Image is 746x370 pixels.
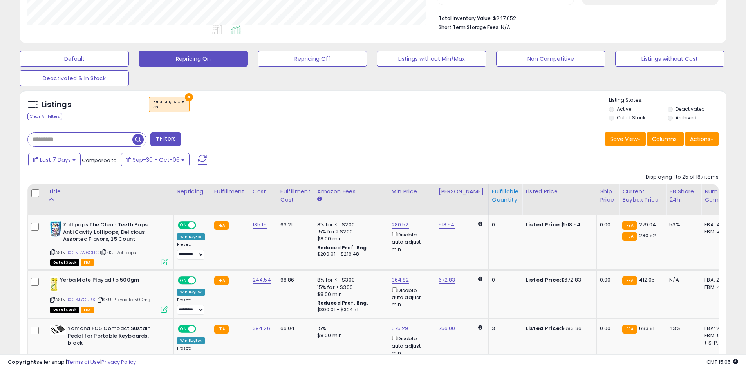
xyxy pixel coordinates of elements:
[179,222,188,229] span: ON
[177,233,205,240] div: Win BuyBox
[317,332,382,339] div: $8.00 min
[153,99,185,110] span: Repricing state :
[492,221,516,228] div: 0
[195,222,208,229] span: OFF
[27,113,62,120] div: Clear All Filters
[317,188,385,196] div: Amazon Fees
[392,334,429,357] div: Disable auto adjust min
[50,221,61,237] img: 51VkjNj7LNL._SL40_.jpg
[492,276,516,283] div: 0
[317,244,368,251] b: Reduced Prof. Rng.
[253,188,274,196] div: Cost
[639,276,655,283] span: 412.05
[317,235,382,242] div: $8.00 min
[706,358,738,366] span: 2025-10-14 15:05 GMT
[179,277,188,284] span: ON
[622,232,637,241] small: FBA
[647,132,684,146] button: Columns
[195,326,208,332] span: OFF
[669,325,695,332] div: 43%
[8,358,36,366] strong: Copyright
[439,276,455,284] a: 672.83
[60,276,155,286] b: Yerba Mate Playadito 500gm
[280,221,308,228] div: 63.21
[609,97,726,104] p: Listing States:
[439,325,455,332] a: 756.00
[501,23,510,31] span: N/A
[258,51,367,67] button: Repricing Off
[121,153,190,166] button: Sep-30 - Oct-06
[317,307,382,313] div: $300.01 - $324.71
[600,188,616,204] div: Ship Price
[669,188,698,204] div: BB Share 24h.
[526,325,561,332] b: Listed Price:
[622,325,637,334] small: FBA
[50,307,79,313] span: All listings that are currently out of stock and unavailable for purchase on Amazon
[50,259,79,266] span: All listings that are currently out of stock and unavailable for purchase on Amazon
[439,13,713,22] li: $247,652
[392,188,432,196] div: Min Price
[66,296,95,303] a: B006JYGURS
[639,221,656,228] span: 279.04
[214,221,229,230] small: FBA
[177,242,205,260] div: Preset:
[704,325,730,332] div: FBA: 2
[82,157,118,164] span: Compared to:
[704,188,733,204] div: Num of Comp.
[704,332,730,339] div: FBM: 9
[317,291,382,298] div: $8.00 min
[68,325,163,349] b: Yamaha FC5 Compact Sustain Pedal for Portable Keyboards, black
[392,286,429,309] div: Disable auto adjust min
[317,276,382,283] div: 8% for <= $300
[177,289,205,296] div: Win BuyBox
[622,276,637,285] small: FBA
[50,221,168,265] div: ASIN:
[177,337,205,344] div: Win BuyBox
[704,221,730,228] div: FBA: 4
[317,196,322,203] small: Amazon Fees.
[600,221,613,228] div: 0.00
[177,188,208,196] div: Repricing
[63,221,158,245] b: Zollipops The Clean Teeth Pops, Anti Cavity Lollipops, Delicious Assorted Flavors, 25 Count
[317,228,382,235] div: 15% for > $200
[100,249,137,256] span: | SKU: Zollipops
[317,221,382,228] div: 8% for <= $200
[439,15,492,22] b: Total Inventory Value:
[150,132,181,146] button: Filters
[317,284,382,291] div: 15% for > $300
[392,230,429,253] div: Disable auto adjust min
[639,325,655,332] span: 683.81
[492,325,516,332] div: 3
[526,276,561,283] b: Listed Price:
[669,221,695,228] div: 53%
[526,188,593,196] div: Listed Price
[42,99,72,110] h5: Listings
[617,114,645,121] label: Out of Stock
[177,298,205,315] div: Preset:
[439,188,485,196] div: [PERSON_NAME]
[615,51,724,67] button: Listings without Cost
[195,277,208,284] span: OFF
[646,173,719,181] div: Displaying 1 to 25 of 187 items
[676,114,697,121] label: Archived
[622,188,663,204] div: Current Buybox Price
[66,249,99,256] a: B00NUW6GHG
[214,188,246,196] div: Fulfillment
[67,358,100,366] a: Terms of Use
[177,346,205,363] div: Preset:
[185,93,193,101] button: ×
[704,284,730,291] div: FBM: 4
[685,132,719,146] button: Actions
[600,276,613,283] div: 0.00
[253,325,270,332] a: 394.26
[704,339,730,347] div: ( SFP: 1 )
[50,276,58,292] img: 41i1ovo+gpL._SL40_.jpg
[81,307,94,313] span: FBA
[253,221,267,229] a: 185.15
[526,221,561,228] b: Listed Price:
[133,156,180,164] span: Sep-30 - Oct-06
[50,325,66,335] img: 41IwmpPdAYL._SL40_.jpg
[8,359,136,366] div: seller snap | |
[439,221,455,229] a: 518.54
[704,228,730,235] div: FBM: 4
